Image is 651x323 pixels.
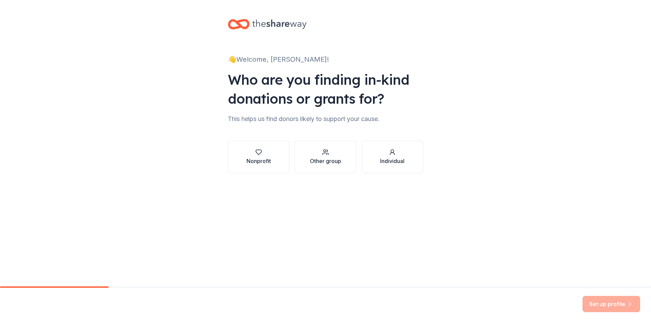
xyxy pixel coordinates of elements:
[246,157,271,165] div: Nonprofit
[295,141,356,173] button: Other group
[228,54,423,65] div: 👋 Welcome, [PERSON_NAME]!
[362,141,423,173] button: Individual
[380,157,405,165] div: Individual
[310,157,341,165] div: Other group
[228,114,423,124] div: This helps us find donors likely to support your cause.
[228,70,423,108] div: Who are you finding in-kind donations or grants for?
[228,141,289,173] button: Nonprofit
